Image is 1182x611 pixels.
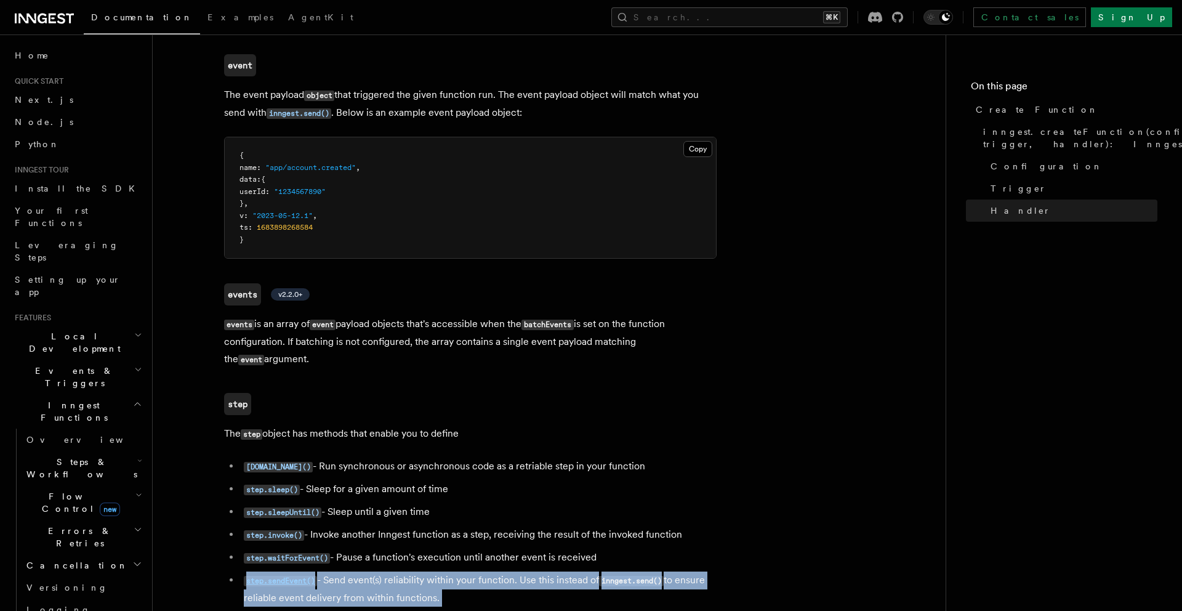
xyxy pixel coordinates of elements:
[313,211,317,220] span: ,
[10,165,69,175] span: Inngest tour
[15,139,60,149] span: Python
[274,187,326,196] span: "1234567890"
[239,187,265,196] span: userId
[244,528,304,540] a: step.invoke()
[244,508,321,518] code: step.sleepUntil()
[239,199,244,208] span: }
[239,235,244,244] span: }
[238,355,264,365] code: event
[257,163,261,172] span: :
[611,7,848,27] button: Search...⌘K
[10,365,134,389] span: Events & Triggers
[91,12,193,22] span: Documentation
[244,211,248,220] span: :
[244,483,300,495] a: step.sleep()
[971,79,1157,99] h4: On this page
[224,283,261,305] code: events
[10,44,145,67] a: Home
[10,269,145,303] a: Setting up your app
[22,525,134,549] span: Errors & Retries
[224,86,717,122] p: The event payload that triggered the given function run. The event payload object will match what...
[257,223,313,232] span: 1683898268584
[26,583,108,593] span: Versioning
[683,141,712,157] button: Copy
[15,206,88,228] span: Your first Functions
[244,553,330,564] code: step.waitForEvent()
[240,480,717,498] li: - Sleep for a given amount of time
[10,200,145,234] a: Your first Functions
[599,576,664,586] code: inngest.send()
[356,163,360,172] span: ,
[1091,7,1172,27] a: Sign Up
[986,155,1157,177] a: Configuration
[22,451,145,485] button: Steps & Workflows
[240,458,717,475] li: - Run synchronous or asynchronous code as a retriable step in your function
[22,429,145,451] a: Overview
[304,91,334,101] code: object
[986,177,1157,200] a: Trigger
[240,503,717,521] li: - Sleep until a given time
[244,460,313,472] a: [DOMAIN_NAME]()
[240,526,717,544] li: - Invoke another Inngest function as a step, receiving the result of the invoked function
[15,117,73,127] span: Node.js
[10,76,63,86] span: Quick start
[224,393,251,415] a: step
[261,175,265,184] span: {
[923,10,953,25] button: Toggle dark mode
[239,163,257,172] span: name
[207,12,273,22] span: Examples
[10,89,145,111] a: Next.js
[224,320,254,330] code: events
[241,429,262,440] code: step
[224,283,310,305] a: events v2.2.0+
[22,520,145,554] button: Errors & Retries
[244,551,330,563] a: step.waitForEvent()
[257,175,261,184] span: :
[265,163,356,172] span: "app/account.created"
[239,223,248,232] span: ts
[224,54,256,76] a: event
[244,530,304,541] code: step.invoke()
[10,313,51,323] span: Features
[252,211,313,220] span: "2023-05-12.1"
[244,574,317,586] a: step.sendEvent()
[991,182,1047,195] span: Trigger
[239,175,257,184] span: data
[22,456,137,480] span: Steps & Workflows
[823,11,840,23] kbd: ⌘K
[240,549,717,567] li: - Pause a function's execution until another event is received
[288,12,353,22] span: AgentKit
[10,325,145,360] button: Local Development
[10,360,145,394] button: Events & Triggers
[239,151,244,160] span: {
[976,103,1098,116] span: Create Function
[991,160,1103,172] span: Configuration
[986,200,1157,222] a: Handler
[26,435,153,445] span: Overview
[267,107,331,118] a: inngest.send()
[239,211,244,220] span: v
[973,7,1086,27] a: Contact sales
[248,223,252,232] span: :
[15,49,49,62] span: Home
[10,234,145,269] a: Leveraging Steps
[244,576,317,586] code: step.sendEvent()
[278,289,302,299] span: v2.2.0+
[22,559,128,572] span: Cancellation
[10,394,145,429] button: Inngest Functions
[240,572,717,607] li: - Send event(s) reliability within your function. Use this instead of to ensure reliable event de...
[521,320,573,330] code: batchEvents
[15,240,119,262] span: Leveraging Steps
[281,4,361,33] a: AgentKit
[22,485,145,520] button: Flow Controlnew
[244,485,300,495] code: step.sleep()
[10,399,133,424] span: Inngest Functions
[10,111,145,133] a: Node.js
[15,275,121,297] span: Setting up your app
[244,506,321,517] a: step.sleepUntil()
[10,133,145,155] a: Python
[224,425,717,443] p: The object has methods that enable you to define
[200,4,281,33] a: Examples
